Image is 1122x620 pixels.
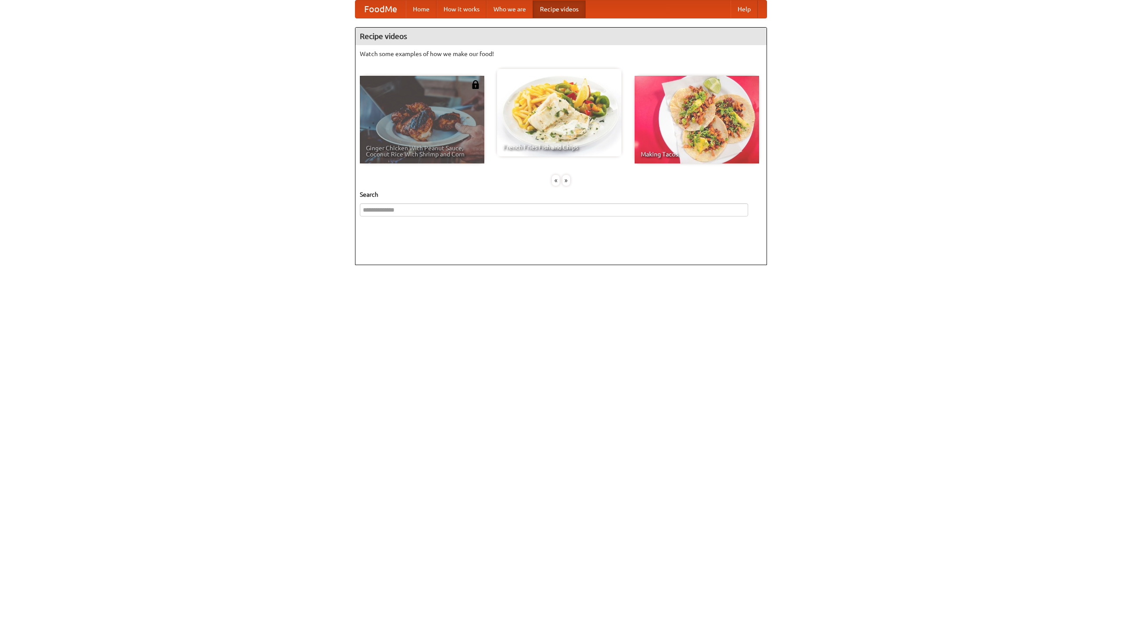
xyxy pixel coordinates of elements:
a: How it works [437,0,486,18]
span: French Fries Fish and Chips [503,144,615,150]
a: Home [406,0,437,18]
p: Watch some examples of how we make our food! [360,50,762,58]
h4: Recipe videos [355,28,767,45]
span: Making Tacos [641,151,753,157]
div: « [552,175,560,186]
a: French Fries Fish and Chips [497,69,621,156]
a: Recipe videos [533,0,586,18]
div: » [562,175,570,186]
a: Help [731,0,758,18]
a: FoodMe [355,0,406,18]
img: 483408.png [471,80,480,89]
a: Making Tacos [635,76,759,163]
h5: Search [360,190,762,199]
a: Who we are [486,0,533,18]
